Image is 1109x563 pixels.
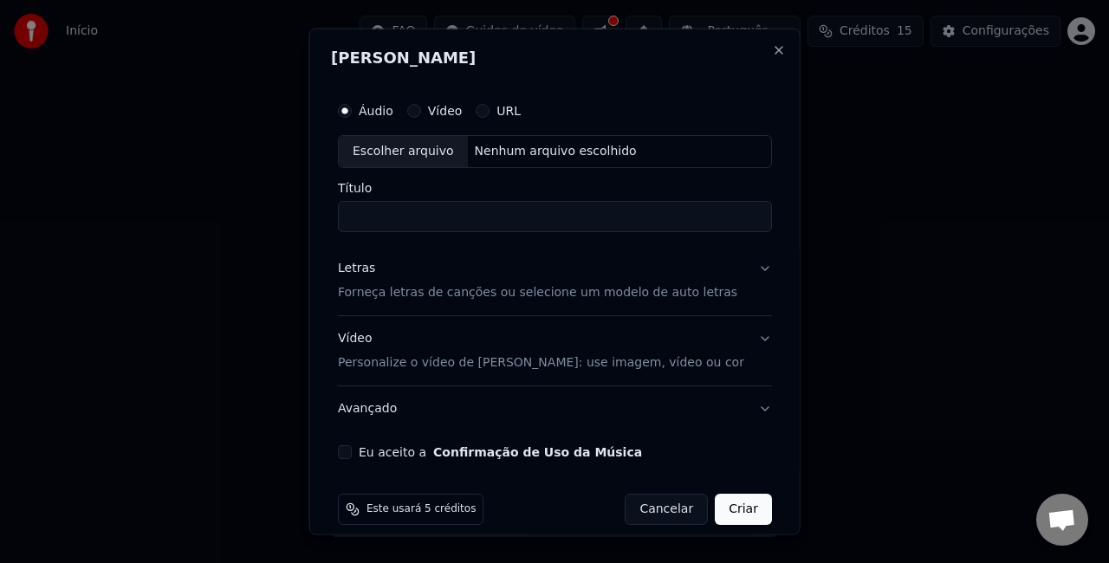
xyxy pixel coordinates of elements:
button: LetrasForneça letras de canções ou selecione um modelo de auto letras [338,245,772,314]
button: Eu aceito a [433,445,642,457]
div: Escolher arquivo [339,136,468,167]
p: Forneça letras de canções ou selecione um modelo de auto letras [338,283,737,301]
label: Título [338,181,772,193]
button: Avançado [338,385,772,430]
label: Eu aceito a [359,445,642,457]
label: URL [496,105,521,117]
div: Vídeo [338,329,744,371]
div: Nenhum arquivo escolhido [467,143,643,160]
label: Áudio [359,105,393,117]
button: Cancelar [625,493,708,524]
label: Vídeo [427,105,462,117]
button: VídeoPersonalize o vídeo de [PERSON_NAME]: use imagem, vídeo ou cor [338,315,772,385]
span: Este usará 5 créditos [366,502,476,515]
div: Letras [338,259,375,276]
button: Criar [715,493,772,524]
h2: [PERSON_NAME] [331,50,779,66]
p: Personalize o vídeo de [PERSON_NAME]: use imagem, vídeo ou cor [338,353,744,371]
